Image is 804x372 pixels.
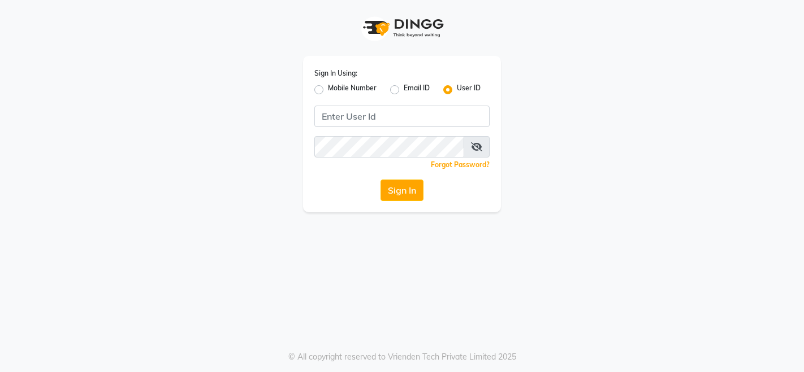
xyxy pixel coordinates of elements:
[404,83,430,97] label: Email ID
[314,136,464,157] input: Username
[314,68,357,78] label: Sign In Using:
[381,180,423,201] button: Sign In
[314,106,490,127] input: Username
[431,160,490,169] a: Forgot Password?
[328,83,377,97] label: Mobile Number
[457,83,481,97] label: User ID
[357,11,447,45] img: logo1.svg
